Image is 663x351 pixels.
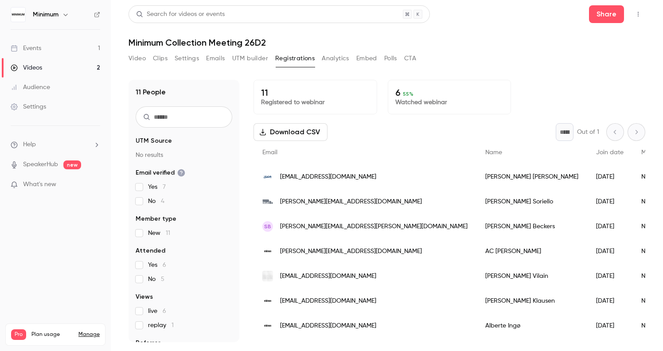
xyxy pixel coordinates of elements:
[11,44,41,53] div: Events
[262,172,273,182] img: theclothette.com
[136,87,166,97] h1: 11 People
[11,140,100,149] li: help-dropdown-opener
[262,296,273,306] img: minimum.dk
[262,271,273,281] img: unionville.be
[136,292,153,301] span: Views
[280,222,468,231] span: [PERSON_NAME][EMAIL_ADDRESS][PERSON_NAME][DOMAIN_NAME]
[31,331,73,338] span: Plan usage
[261,98,370,107] p: Registered to webinar
[11,83,50,92] div: Audience
[322,51,349,66] button: Analytics
[404,51,416,66] button: CTA
[577,128,599,136] p: Out of 1
[163,262,166,268] span: 6
[161,276,164,282] span: 5
[148,321,174,330] span: replay
[11,102,46,111] div: Settings
[280,197,422,207] span: [PERSON_NAME][EMAIL_ADDRESS][DOMAIN_NAME]
[78,331,100,338] a: Manage
[23,180,56,189] span: What's new
[136,10,225,19] div: Search for videos or events
[356,51,377,66] button: Embed
[395,98,504,107] p: Watched webinar
[148,229,170,238] span: New
[280,172,376,182] span: [EMAIL_ADDRESS][DOMAIN_NAME]
[148,183,166,191] span: Yes
[587,289,632,313] div: [DATE]
[172,322,174,328] span: 1
[206,51,225,66] button: Emails
[136,168,185,177] span: Email verified
[631,7,645,21] button: Top Bar Actions
[280,296,376,306] span: [EMAIL_ADDRESS][DOMAIN_NAME]
[476,164,587,189] div: [PERSON_NAME] [PERSON_NAME]
[262,149,277,156] span: Email
[476,264,587,289] div: [PERSON_NAME] Vilain
[587,239,632,264] div: [DATE]
[476,313,587,338] div: Alberte Ingø
[33,10,58,19] h6: Minimum
[262,246,273,257] img: minimum.dk
[148,261,166,269] span: Yes
[129,37,645,48] h1: Minimum Collection Meeting 26D2
[384,51,397,66] button: Polls
[11,329,26,340] span: Pro
[166,230,170,236] span: 11
[11,63,42,72] div: Videos
[163,184,166,190] span: 7
[262,320,273,331] img: minimum.dk
[476,289,587,313] div: [PERSON_NAME] Klausen
[253,123,328,141] button: Download CSV
[587,189,632,214] div: [DATE]
[587,164,632,189] div: [DATE]
[485,149,502,156] span: Name
[589,5,624,23] button: Share
[275,51,315,66] button: Registrations
[476,214,587,239] div: [PERSON_NAME] Beckers
[161,198,164,204] span: 4
[476,239,587,264] div: AC [PERSON_NAME]
[148,275,164,284] span: No
[129,51,146,66] button: Video
[280,321,376,331] span: [EMAIL_ADDRESS][DOMAIN_NAME]
[148,197,164,206] span: No
[136,151,232,160] p: No results
[280,247,422,256] span: [PERSON_NAME][EMAIL_ADDRESS][DOMAIN_NAME]
[23,160,58,169] a: SpeakerHub
[148,307,166,316] span: live
[136,214,176,223] span: Member type
[596,149,624,156] span: Join date
[23,140,36,149] span: Help
[136,246,165,255] span: Attended
[261,87,370,98] p: 11
[395,87,504,98] p: 6
[587,264,632,289] div: [DATE]
[136,136,172,145] span: UTM Source
[264,222,271,230] span: SB
[63,160,81,169] span: new
[175,51,199,66] button: Settings
[90,181,100,189] iframe: Noticeable Trigger
[403,91,413,97] span: 55 %
[232,51,268,66] button: UTM builder
[476,189,587,214] div: [PERSON_NAME] Soriello
[11,8,25,22] img: Minimum
[280,272,376,281] span: [EMAIL_ADDRESS][DOMAIN_NAME]
[587,313,632,338] div: [DATE]
[262,196,273,207] img: bluedistribution.com
[136,339,160,347] span: Referrer
[153,51,168,66] button: Clips
[587,214,632,239] div: [DATE]
[163,308,166,314] span: 6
